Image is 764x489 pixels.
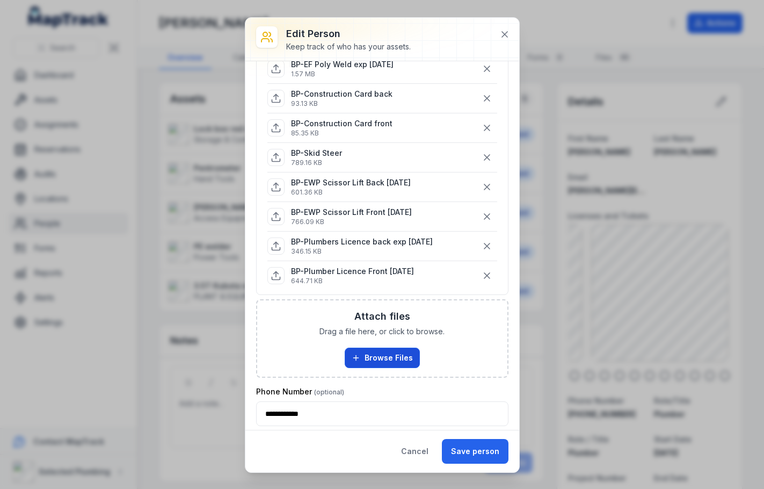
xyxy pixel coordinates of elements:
[291,118,392,129] p: BP-Construction Card front
[291,218,412,226] p: 766.09 KB
[291,207,412,218] p: BP-EWP Scissor Lift Front [DATE]
[291,148,342,159] p: BP-Skid Steer
[286,26,411,41] h3: Edit person
[291,247,433,256] p: 346.15 KB
[286,41,411,52] div: Keep track of who has your assets.
[354,309,410,324] h3: Attach files
[291,70,394,78] p: 1.57 MB
[291,266,414,277] p: BP-Plumber Licence Front [DATE]
[319,326,445,337] span: Drag a file here, or click to browse.
[291,99,392,108] p: 93.13 KB
[291,129,392,138] p: 85.35 KB
[291,89,392,99] p: BP-Construction Card back
[392,439,438,464] button: Cancel
[291,277,414,285] p: 644.71 KB
[291,188,411,197] p: 601.36 KB
[291,159,342,167] p: 789.16 KB
[442,439,508,464] button: Save person
[291,59,394,70] p: BP-EF Poly Weld exp [DATE]
[345,348,420,368] button: Browse Files
[291,236,433,247] p: BP-Plumbers Licence back exp [DATE]
[256,386,344,397] label: Phone Number
[291,177,411,188] p: BP-EWP Scissor Lift Back [DATE]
